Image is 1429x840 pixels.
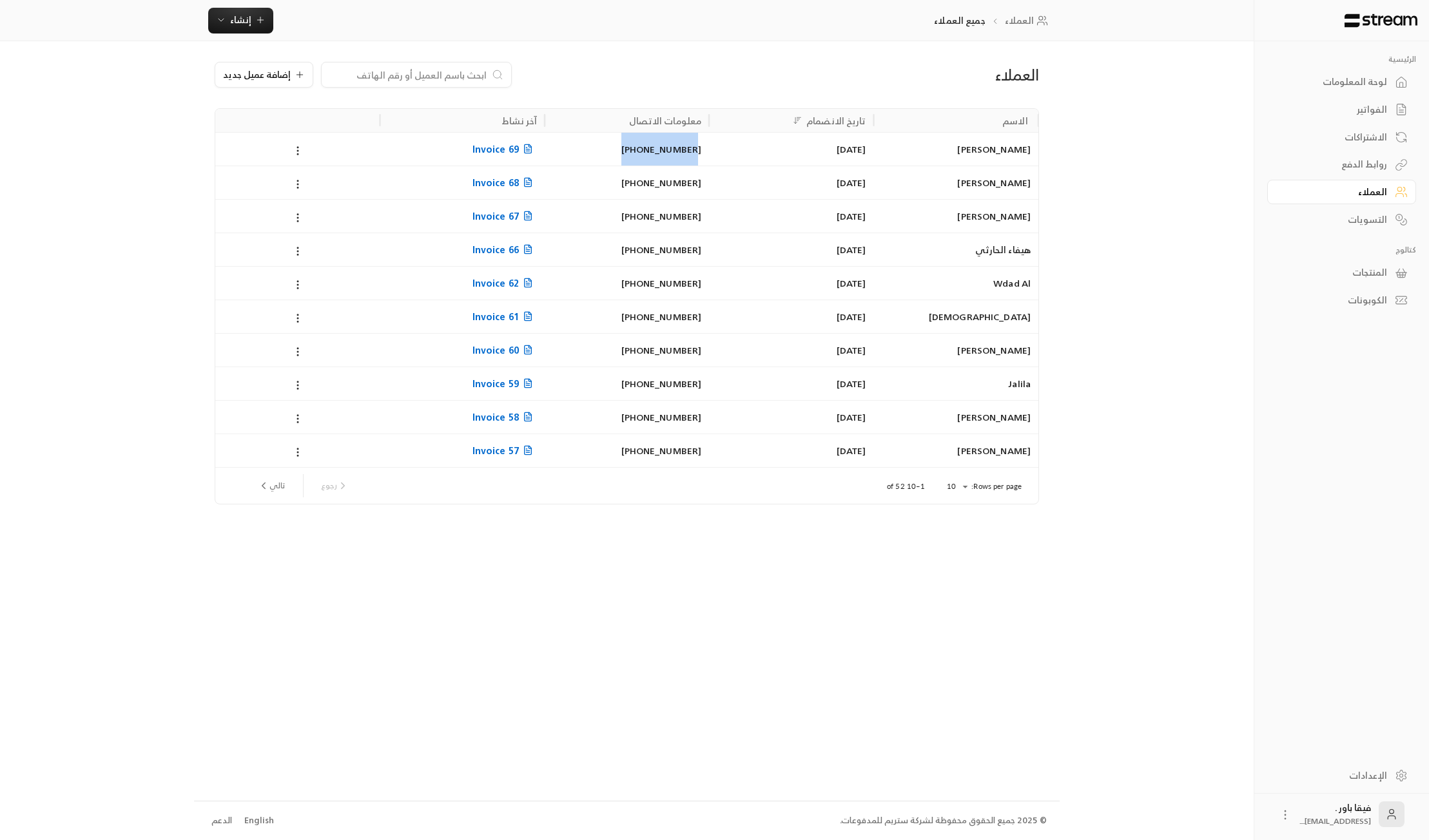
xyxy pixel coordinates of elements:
div: لوحة المعلومات [1283,75,1387,88]
div: [PHONE_NUMBER] [552,267,701,300]
div: [PERSON_NAME] [882,334,1031,367]
p: الرئيسية [1267,54,1416,64]
div: [DATE] [717,300,866,333]
span: Invoice 60 [472,342,537,358]
span: إنشاء [230,12,251,28]
button: إضافة عميل جديد [215,62,313,88]
div: [PERSON_NAME] [882,401,1031,434]
div: [DATE] [717,267,866,300]
div: Wdad Al [882,267,1031,300]
div: الاشتراكات [1283,131,1387,144]
div: [PERSON_NAME] [882,133,1031,166]
div: [PERSON_NAME] [882,434,1031,467]
div: العملاء [773,64,1039,85]
p: كتالوج [1267,245,1416,255]
button: إنشاء [208,8,273,33]
div: روابط الدفع [1283,158,1387,171]
a: لوحة المعلومات [1267,70,1416,95]
div: 10 [940,479,971,495]
div: المنتجات [1283,266,1387,279]
div: [DATE] [717,200,866,233]
a: الكوبونات [1267,288,1416,313]
div: [PERSON_NAME] [882,200,1031,233]
div: [PERSON_NAME] [882,166,1031,199]
input: ابحث باسم العميل أو رقم الهاتف [329,68,487,82]
p: Rows per page: [971,481,1022,492]
a: العملاء [1005,14,1052,27]
a: العملاء [1267,180,1416,205]
div: [DATE] [717,166,866,199]
span: Invoice 67 [472,208,537,224]
span: Invoice 61 [472,309,537,325]
nav: breadcrumb [934,14,1052,27]
div: الاسم [1002,113,1028,129]
div: الفواتير [1283,103,1387,116]
span: Invoice 59 [472,376,537,392]
button: next page [253,475,290,497]
div: [DATE] [717,434,866,467]
span: إضافة عميل جديد [223,70,291,79]
div: [PHONE_NUMBER] [552,200,701,233]
div: [DATE] [717,233,866,266]
p: جميع العملاء [934,14,985,27]
a: الفواتير [1267,97,1416,122]
div: العملاء [1283,186,1387,198]
div: [PHONE_NUMBER] [552,367,701,400]
div: تاريخ الانضمام [806,113,866,129]
span: Invoice 69 [472,141,537,157]
div: [DATE] [717,367,866,400]
div: التسويات [1283,213,1387,226]
span: Invoice 68 [472,175,537,191]
span: Invoice 66 [472,242,537,258]
div: الإعدادات [1283,769,1387,782]
div: معلومات الاتصال [629,113,702,129]
div: [PHONE_NUMBER] [552,300,701,333]
div: [DATE] [717,133,866,166]
button: Sort [790,113,805,128]
p: 1–10 of 52 [887,481,925,492]
div: [DATE] [717,401,866,434]
span: Invoice 57 [472,443,537,459]
a: الإعدادات [1267,763,1416,788]
span: Invoice 62 [472,275,537,291]
div: [PHONE_NUMBER] [552,334,701,367]
div: [PHONE_NUMBER] [552,233,701,266]
div: [DATE] [717,334,866,367]
span: Invoice 58 [472,409,537,425]
div: Jalila [882,367,1031,400]
div: [PHONE_NUMBER] [552,133,701,166]
div: فيقا باور . [1299,801,1371,827]
div: English [244,814,274,827]
a: روابط الدفع [1267,152,1416,177]
div: هيفاء الحارثي [882,233,1031,266]
div: [PHONE_NUMBER] [552,434,701,467]
a: التسويات [1267,207,1416,232]
a: الاشتراكات [1267,124,1416,149]
div: [PHONE_NUMBER] [552,166,701,199]
a: الدعم [207,809,236,832]
div: [DEMOGRAPHIC_DATA] [882,300,1031,333]
span: [EMAIL_ADDRESS].... [1299,814,1371,828]
div: © 2025 جميع الحقوق محفوظة لشركة ستريم للمدفوعات. [840,814,1047,827]
div: [PHONE_NUMBER] [552,401,701,434]
img: Logo [1343,14,1419,28]
div: الكوبونات [1283,294,1387,307]
a: المنتجات [1267,260,1416,285]
div: آخر نشاط [502,113,537,129]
